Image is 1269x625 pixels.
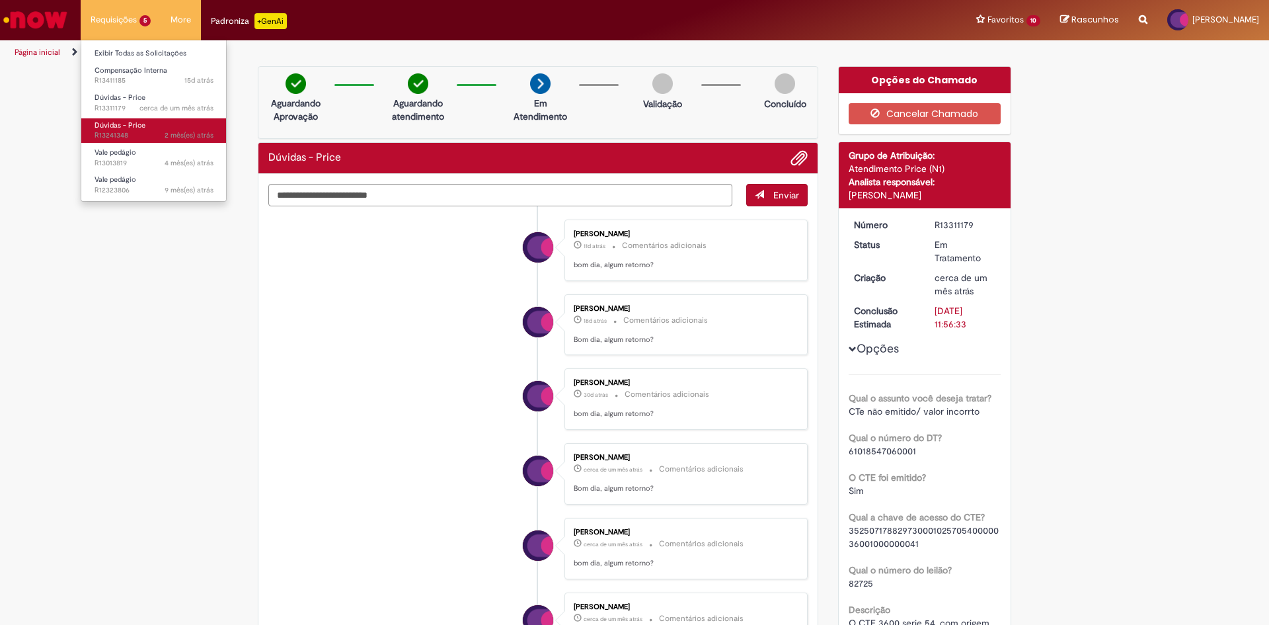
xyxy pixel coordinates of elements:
dt: Conclusão Estimada [844,304,925,331]
img: check-circle-green.png [408,73,428,94]
b: O CTE foi emitido? [849,472,926,483]
span: Favoritos [987,13,1024,26]
time: 13/08/2025 17:02:14 [184,75,213,85]
span: 61018547060001 [849,445,916,457]
a: Rascunhos [1060,14,1119,26]
span: 2 mês(es) atrás [165,130,213,140]
div: [PERSON_NAME] [574,379,794,387]
div: [PERSON_NAME] [574,305,794,313]
div: [PERSON_NAME] [574,603,794,611]
span: Dúvidas - Price [95,120,145,130]
a: Aberto R13411185 : Compensação Interna [81,63,227,88]
div: [PERSON_NAME] [574,528,794,536]
p: Aguardando atendimento [386,97,450,123]
span: R13411185 [95,75,213,86]
span: 11d atrás [584,242,605,250]
small: Comentários adicionais [659,464,744,475]
span: 10 [1026,15,1040,26]
div: [PERSON_NAME] [574,230,794,238]
div: Analista responsável: [849,175,1001,188]
div: [PERSON_NAME] [574,454,794,462]
b: Qual o número do leilão? [849,564,952,576]
b: Qual o assunto você deseja tratar? [849,392,991,404]
div: 21/07/2025 17:56:29 [935,271,996,298]
a: Aberto R13013819 : Vale pedágio [81,146,227,170]
span: R13013819 [95,158,213,169]
span: 82725 [849,577,873,589]
ul: Requisições [81,40,227,202]
div: Guilherme Passini [523,307,553,337]
b: Qual o número do DT? [849,432,942,444]
textarea: Digite sua mensagem aqui... [268,184,732,206]
time: 25/07/2025 10:46:35 [584,540,642,548]
div: Guilherme Passini [523,232,553,263]
span: R12323806 [95,185,213,196]
dt: Número [844,218,925,231]
img: check-circle-green.png [286,73,306,94]
p: bom dia, algum retorno? [574,260,794,271]
a: Página inicial [15,47,60,58]
p: +GenAi [254,13,287,29]
button: Cancelar Chamado [849,103,1001,124]
time: 28/07/2025 10:45:47 [584,466,642,474]
time: 18/08/2025 08:47:04 [584,242,605,250]
a: Aberto R13311179 : Dúvidas - Price [81,91,227,115]
p: bom dia, algum retorno? [574,409,794,419]
span: More [171,13,191,26]
span: 9 mês(es) atrás [165,185,213,195]
span: R13241348 [95,130,213,141]
a: Exibir Todas as Solicitações [81,46,227,61]
time: 26/11/2024 16:18:19 [165,185,213,195]
span: Rascunhos [1071,13,1119,26]
span: Enviar [773,189,799,201]
span: 15d atrás [184,75,213,85]
small: Comentários adicionais [623,315,708,326]
span: [PERSON_NAME] [1192,14,1259,25]
button: Adicionar anexos [790,149,808,167]
span: Compensação Interna [95,65,167,75]
div: Atendimento Price (N1) [849,162,1001,175]
span: cerca de um mês atrás [584,466,642,474]
span: cerca de um mês atrás [584,615,642,623]
span: Sim [849,485,864,497]
div: Em Tratamento [935,238,996,265]
p: Bom dia, algum retorno? [574,483,794,494]
img: img-circle-grey.png [652,73,673,94]
b: Qual a chave de acesso do CTE? [849,511,985,523]
span: cerca de um mês atrás [935,272,987,297]
dt: Status [844,238,925,251]
time: 21/07/2025 17:56:29 [935,272,987,297]
span: Requisições [91,13,137,26]
small: Comentários adicionais [625,389,709,400]
span: 30d atrás [584,391,608,399]
img: arrow-next.png [530,73,551,94]
div: Guilherme Passini [523,456,553,486]
p: bom dia, algum retorno? [574,558,794,569]
ul: Trilhas de página [10,40,836,65]
span: R13311179 [95,103,213,114]
time: 11/08/2025 11:53:36 [584,317,607,325]
div: R13311179 [935,218,996,231]
span: cerca de um mês atrás [584,540,642,548]
p: Concluído [764,97,806,110]
div: Opções do Chamado [839,67,1011,93]
div: [PERSON_NAME] [849,188,1001,202]
time: 30/07/2025 11:03:38 [584,391,608,399]
button: Enviar [746,184,808,206]
a: Aberto R13241348 : Dúvidas - Price [81,118,227,143]
small: Comentários adicionais [659,613,744,624]
b: Descrição [849,604,890,616]
p: Aguardando Aprovação [264,97,328,123]
span: Vale pedágio [95,147,136,157]
dt: Criação [844,271,925,284]
div: Padroniza [211,13,287,29]
a: Aberto R12323806 : Vale pedágio [81,173,227,197]
span: CTe não emitido/ valor incorrto [849,405,980,417]
span: cerca de um mês atrás [139,103,213,113]
span: 18d atrás [584,317,607,325]
div: [DATE] 11:56:33 [935,304,996,331]
time: 04/07/2025 09:22:41 [165,130,213,140]
span: Dúvidas - Price [95,93,145,103]
p: Validação [643,97,682,110]
img: img-circle-grey.png [775,73,795,94]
